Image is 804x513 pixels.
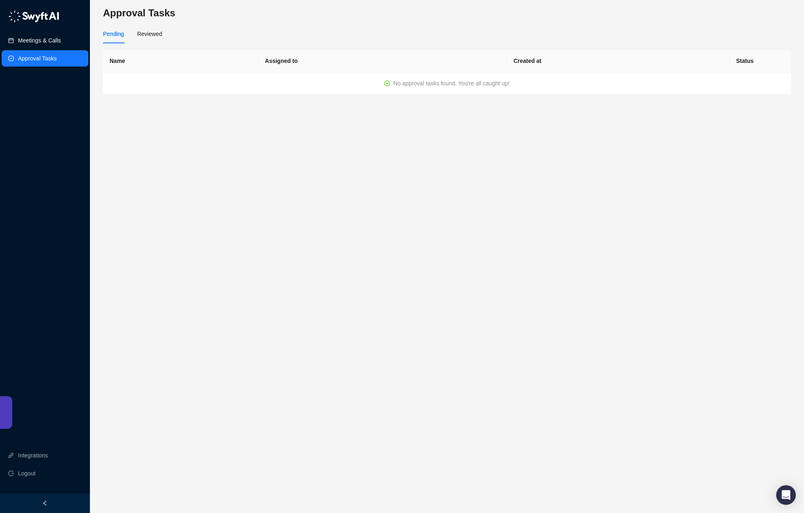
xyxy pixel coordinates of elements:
[103,7,791,20] h3: Approval Tasks
[8,10,59,22] img: logo-05li4sbe.png
[42,500,48,506] span: left
[393,80,509,87] span: No approval tasks found. You're all caught up!
[507,50,730,72] th: Created at
[8,471,14,476] span: logout
[103,50,258,72] th: Name
[103,29,124,38] div: Pending
[18,32,61,49] a: Meetings & Calls
[137,29,162,38] div: Reviewed
[258,50,507,72] th: Assigned to
[18,447,48,464] a: Integrations
[730,50,791,72] th: Status
[18,50,57,67] a: Approval Tasks
[776,485,796,505] div: Open Intercom Messenger
[18,465,36,482] span: Logout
